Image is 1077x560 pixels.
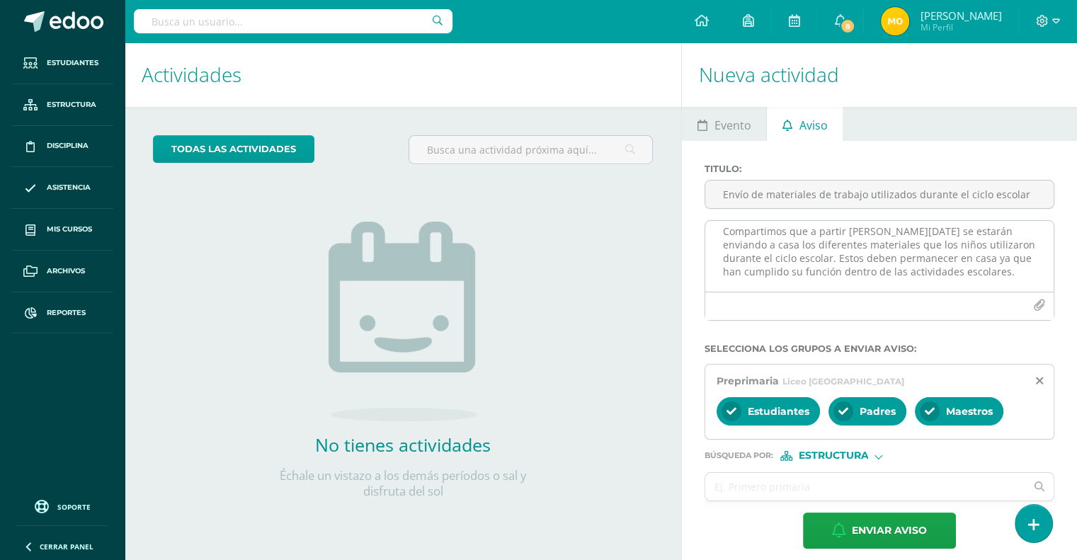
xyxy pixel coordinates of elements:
span: Disciplina [47,140,89,152]
span: Soporte [57,502,91,512]
span: Padres [860,405,896,418]
span: 8 [840,18,855,34]
a: Mis cursos [11,209,113,251]
img: no_activities.png [329,222,477,421]
textarea: Saludos estimados padres de familia, deseamos su semana haya terminado bien. Compartimos que a pa... [705,221,1054,292]
span: Reportes [47,307,86,319]
span: Liceo [GEOGRAPHIC_DATA] [782,376,904,387]
a: Aviso [767,107,843,141]
span: Asistencia [47,182,91,193]
a: Estructura [11,84,113,126]
a: Reportes [11,292,113,334]
span: Estructura [47,99,96,110]
span: Archivos [47,265,85,277]
span: Cerrar panel [40,542,93,552]
span: Estudiantes [47,57,98,69]
span: Mis cursos [47,224,92,235]
span: Evento [714,108,751,142]
h2: No tienes actividades [261,433,545,457]
span: Preprimaria [717,375,779,387]
p: Échale un vistazo a los demás períodos o sal y disfruta del sol [261,468,545,499]
span: Estudiantes [748,405,809,418]
button: Enviar aviso [803,513,956,549]
span: [PERSON_NAME] [920,8,1001,23]
span: Enviar aviso [852,513,927,548]
span: Mi Perfil [920,21,1001,33]
span: Aviso [799,108,828,142]
input: Busca un usuario... [134,9,452,33]
h1: Nueva actividad [699,42,1060,107]
a: Asistencia [11,167,113,209]
span: Búsqueda por : [705,452,773,459]
div: [object Object] [780,451,887,461]
span: Maestros [946,405,993,418]
img: 1f106b6e7afca4fe1a88845eafc4bcfc.png [881,7,909,35]
a: Evento [682,107,766,141]
label: Titulo : [705,164,1054,174]
label: Selecciona los grupos a enviar aviso : [705,343,1054,354]
input: Titulo [705,181,1054,208]
a: Disciplina [11,126,113,168]
span: Estructura [798,452,868,459]
h1: Actividades [142,42,664,107]
a: Archivos [11,251,113,292]
a: todas las Actividades [153,135,314,163]
a: Estudiantes [11,42,113,84]
input: Busca una actividad próxima aquí... [409,136,652,164]
a: Soporte [17,496,108,515]
input: Ej. Primero primaria [705,473,1025,501]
